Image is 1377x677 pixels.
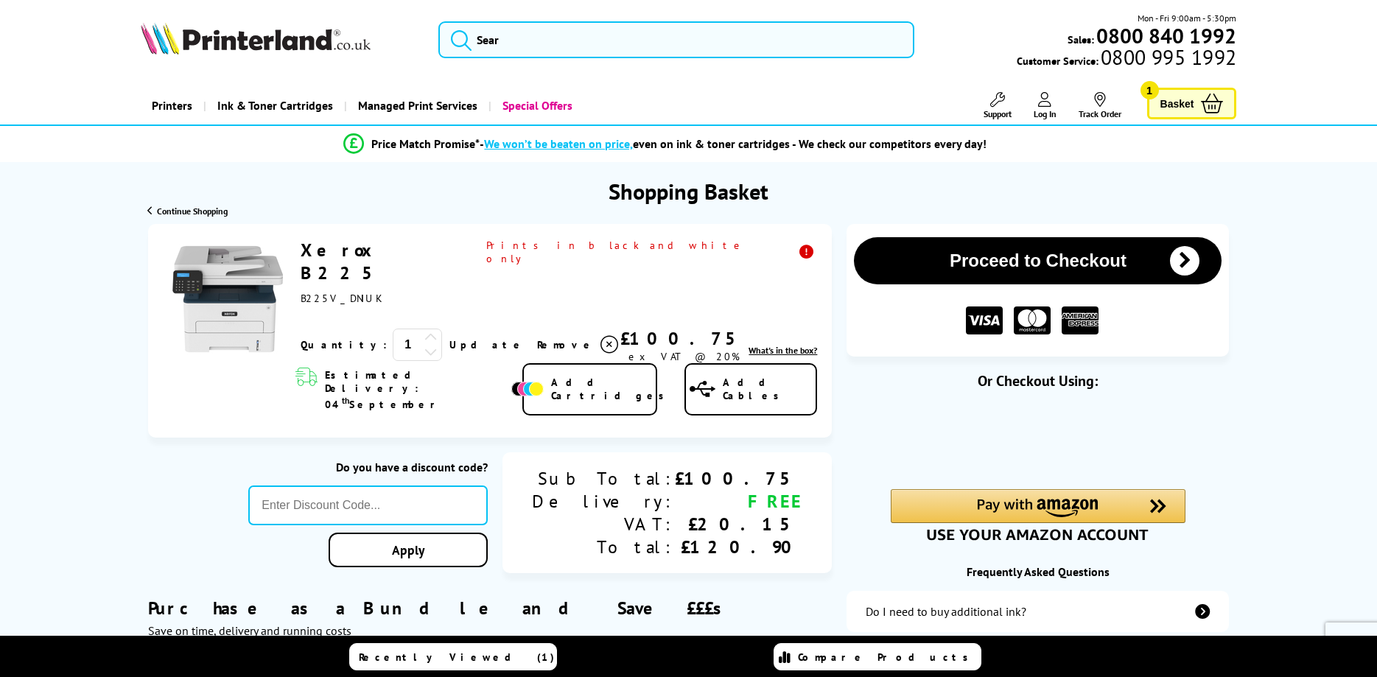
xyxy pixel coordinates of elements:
span: Support [984,108,1012,119]
span: Estimated Delivery: 04 September [325,368,508,411]
div: Frequently Asked Questions [847,564,1229,579]
span: ex VAT @ 20% [628,350,740,363]
img: American Express [1062,306,1099,335]
span: Add Cables [723,376,816,402]
div: Purchase as a Bundle and Save £££s [148,575,833,638]
a: Support [984,92,1012,119]
img: Xerox B225 [172,244,283,354]
a: Xerox B225 [301,239,385,284]
span: 1 [1141,81,1159,99]
div: Delivery: [532,490,675,513]
a: Update [449,338,525,351]
span: Recently Viewed (1) [359,650,555,664]
sup: th [342,395,349,406]
span: Log In [1034,108,1057,119]
a: additional-ink [847,591,1229,632]
div: £120.90 [675,536,802,558]
a: Ink & Toner Cartridges [203,87,344,124]
div: Amazon Pay - Use your Amazon account [891,489,1185,541]
div: - even on ink & toner cartridges - We check our competitors every day! [480,136,987,151]
div: Do you have a discount code? [248,460,488,474]
li: modal_Promise [107,131,1224,157]
a: Managed Print Services [344,87,488,124]
img: VISA [966,306,1003,335]
iframe: PayPal [891,414,1185,464]
input: Enter Discount Code... [248,485,488,525]
a: Basket 1 [1147,88,1237,119]
a: Printers [141,87,203,124]
div: £20.15 [675,513,802,536]
span: Continue Shopping [157,206,228,217]
a: Delete item from your basket [537,334,620,356]
span: Mon - Fri 9:00am - 5:30pm [1138,11,1236,25]
span: Quantity: [301,338,387,351]
span: B225V_DNIUK [301,292,381,305]
span: Sales: [1068,32,1094,46]
b: 0800 840 1992 [1096,22,1236,49]
div: Total: [532,536,675,558]
a: Printerland Logo [141,22,420,57]
span: Add Cartridges [551,376,672,402]
div: FREE [675,490,802,513]
a: Compare Products [774,643,981,670]
div: £100.75 [675,467,802,490]
a: 0800 840 1992 [1094,29,1236,43]
span: Ink & Toner Cartridges [217,87,333,124]
div: Save on time, delivery and running costs [148,623,833,638]
div: Sub Total: [532,467,675,490]
button: Proceed to Checkout [854,237,1222,284]
a: Recently Viewed (1) [349,643,557,670]
span: Compare Products [798,650,976,664]
span: Basket [1160,94,1194,113]
span: Customer Service: [1017,50,1236,68]
span: 0800 995 1992 [1099,50,1236,64]
a: Continue Shopping [147,206,228,217]
span: We won’t be beaten on price, [484,136,633,151]
div: VAT: [532,513,675,536]
a: Apply [329,533,488,567]
div: Do I need to buy additional ink? [866,604,1026,619]
span: What's in the box? [749,345,817,356]
a: Special Offers [488,87,584,124]
a: Log In [1034,92,1057,119]
span: Prints in black and white only [486,239,817,265]
span: Remove [537,338,595,351]
a: Track Order [1079,92,1121,119]
img: Add Cartridges [511,382,544,396]
div: Or Checkout Using: [847,371,1229,390]
span: Price Match Promise* [371,136,480,151]
img: MASTER CARD [1014,306,1051,335]
div: £100.75 [620,327,748,350]
a: lnk_inthebox [749,345,817,356]
input: Sear [438,21,914,58]
img: Printerland Logo [141,22,371,55]
h1: Shopping Basket [609,177,768,206]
